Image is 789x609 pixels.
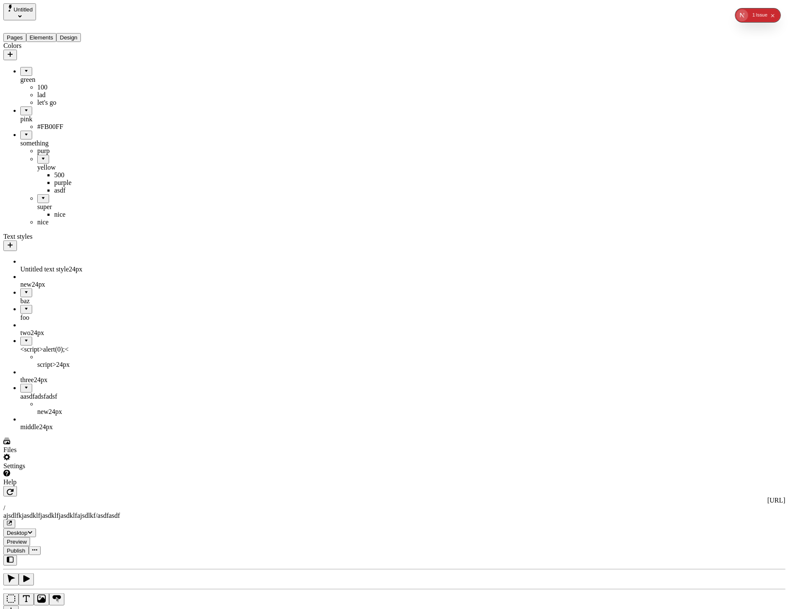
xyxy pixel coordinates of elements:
[54,179,105,187] div: purple
[20,393,105,400] div: aasdfadsfadsf
[3,528,36,537] button: Desktop
[56,33,81,42] button: Design
[20,314,105,321] div: foo
[20,297,105,305] div: baz
[39,423,53,430] span: 24 px
[20,265,105,273] div: Untitled text style
[37,203,105,211] div: super
[19,593,34,606] button: Text
[37,84,105,91] div: 100
[14,6,33,13] span: Untitled
[69,265,83,273] span: 24 px
[7,530,28,536] span: Desktop
[20,346,105,353] div: <script>alert(0);<
[3,478,105,486] div: Help
[20,115,105,123] div: pink
[3,537,30,546] button: Preview
[49,593,64,606] button: Button
[56,361,70,368] span: 24 px
[7,548,25,554] span: Publish
[37,91,105,99] div: lad
[3,42,105,50] div: Colors
[20,376,105,384] div: three
[20,329,105,337] div: two
[20,140,105,147] div: something
[49,408,62,415] span: 24 px
[3,497,786,504] div: [URL]
[3,3,36,20] button: Select site
[3,504,786,512] div: /
[34,593,49,606] button: Image
[37,99,105,106] div: let's go
[34,376,47,383] span: 24 px
[37,147,105,155] div: purp
[3,33,26,42] button: Pages
[3,546,29,555] button: Publish
[54,211,105,218] div: nice
[54,187,105,194] div: asdf
[3,593,19,606] button: Box
[3,7,124,14] p: Cookie Test Route
[7,539,27,545] span: Preview
[37,408,105,416] div: new
[20,76,105,84] div: green
[26,33,57,42] button: Elements
[54,171,105,179] div: 500
[37,164,105,171] div: yellow
[3,446,105,454] div: Files
[20,281,105,288] div: new
[3,512,786,520] div: ajsdlfkjasdklfjasdklfjasdklfajsdlkf/asdfasdf
[30,329,44,336] span: 24 px
[3,233,105,240] div: Text styles
[37,218,105,226] div: nice
[37,361,105,369] div: script>
[3,462,105,470] div: Settings
[37,123,105,131] div: #FB00FF
[20,423,105,431] div: middle
[32,281,45,288] span: 24 px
